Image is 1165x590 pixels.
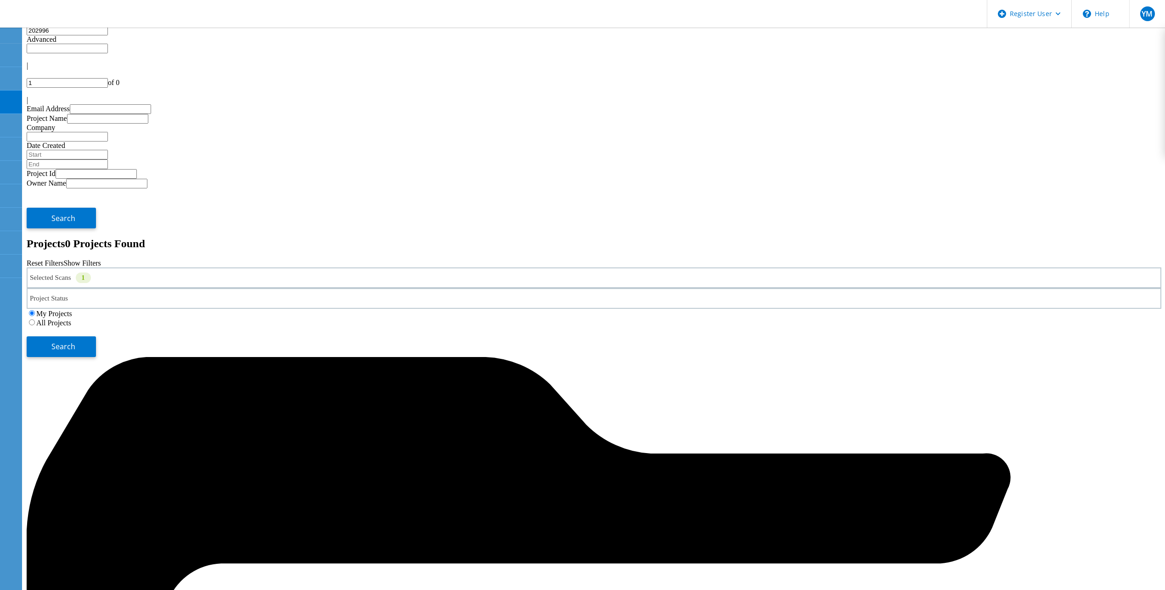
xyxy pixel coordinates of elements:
label: All Projects [36,319,71,327]
svg: \n [1083,10,1091,18]
input: End [27,159,108,169]
label: Email Address [27,105,70,113]
a: Live Optics Dashboard [9,18,108,26]
div: 1 [76,272,91,283]
button: Search [27,208,96,228]
label: Owner Name [27,179,66,187]
span: Search [51,213,75,223]
button: Search [27,336,96,357]
label: My Projects [36,310,72,318]
span: Advanced [27,35,56,43]
span: YM [1142,10,1153,17]
span: 0 Projects Found [65,238,145,250]
input: Start [27,150,108,159]
a: Reset Filters [27,259,63,267]
span: of 0 [108,79,119,86]
div: | [27,96,1161,104]
a: Show Filters [63,259,101,267]
label: Project Id [27,170,56,177]
div: Selected Scans [27,267,1161,288]
div: | [27,62,1161,70]
label: Project Name [27,114,67,122]
div: Project Status [27,288,1161,309]
input: Search projects by name, owner, ID, company, etc [27,26,108,35]
span: Search [51,341,75,352]
b: Projects [27,238,65,250]
label: Date Created [27,142,65,149]
label: Company [27,124,55,131]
